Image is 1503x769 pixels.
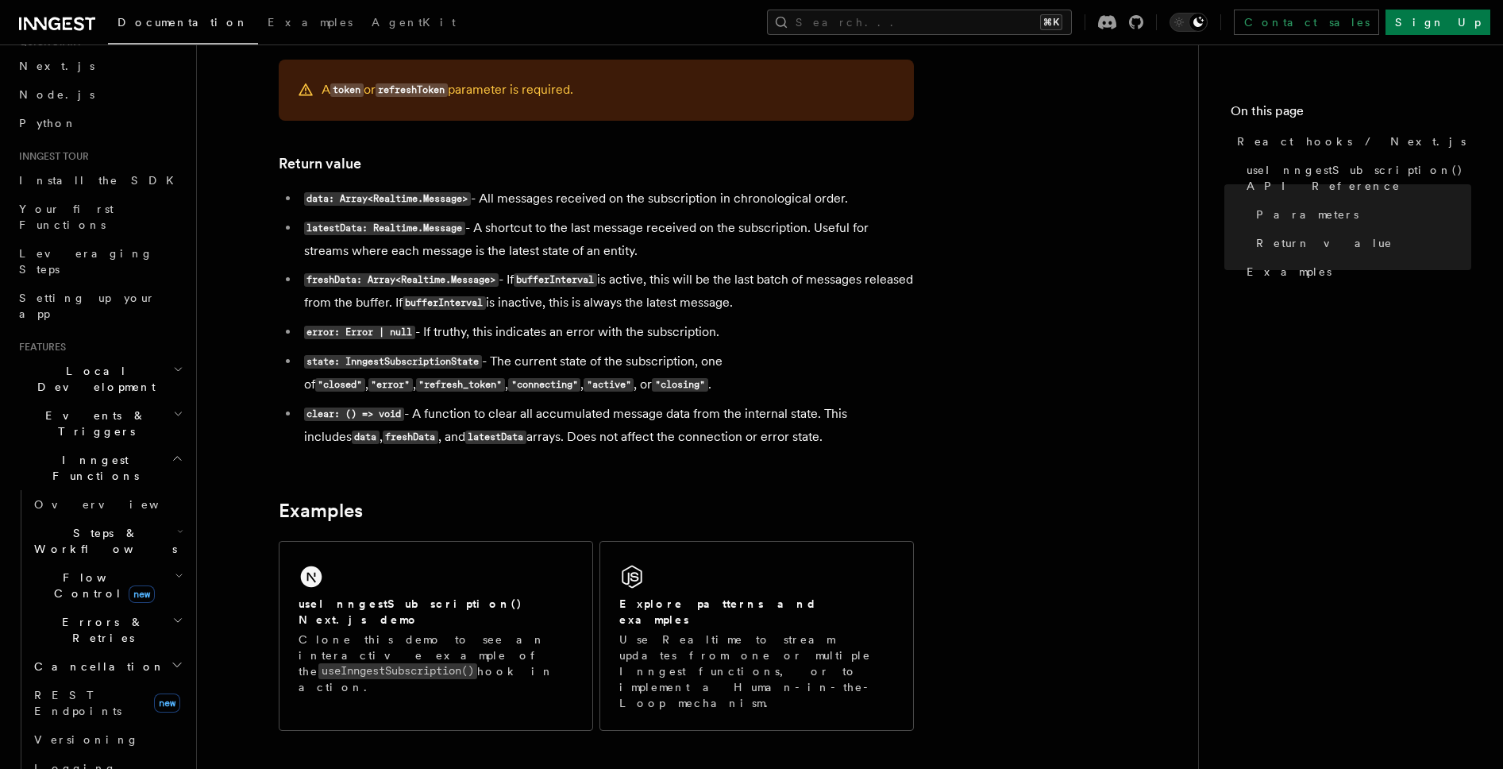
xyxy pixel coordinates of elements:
p: A or parameter is required. [322,79,573,102]
span: Events & Triggers [13,408,173,439]
span: Local Development [13,363,173,395]
code: error: Error | null [304,326,415,339]
a: Sign Up [1385,10,1490,35]
li: - A shortcut to the last message received on the subscription. Useful for streams where each mess... [299,217,914,262]
code: "error" [368,378,413,392]
span: AgentKit [372,16,456,29]
span: Python [19,117,77,129]
code: token [330,83,364,97]
a: Versioning [28,725,187,754]
a: Documentation [108,5,258,44]
span: Flow Control [28,570,175,601]
p: Clone this demo to see an interactive example of the hook in action. [299,632,573,695]
a: useInngestSubscription() API Reference [1240,156,1471,200]
span: Parameters [1256,207,1358,222]
a: Contact sales [1234,10,1379,35]
a: AgentKit [362,5,465,43]
code: state: InngestSubscriptionState [304,355,482,369]
span: Leveraging Steps [19,247,153,276]
a: Explore patterns and examplesUse Realtime to stream updates from one or multiple Inngest function... [599,541,914,731]
span: new [154,694,180,713]
code: useInngestSubscription() [318,663,477,678]
code: "active" [584,378,634,392]
a: Examples [1240,257,1471,286]
a: useInngestSubscription() Next.js demoClone this demo to see an interactive example of theuseInnge... [279,541,593,731]
button: Toggle dark mode [1170,13,1208,32]
span: Inngest tour [13,150,89,163]
li: - If truthy, this indicates an error with the subscription. [299,321,914,344]
h4: On this page [1231,102,1471,127]
span: Inngest Functions [13,452,171,484]
code: bufferInterval [514,273,597,287]
a: REST Endpointsnew [28,681,187,725]
a: Setting up your app [13,284,187,328]
span: Examples [1247,264,1332,280]
code: latestData: Realtime.Message [304,222,465,235]
code: freshData: Array<Realtime.Message> [304,273,499,287]
span: Overview [34,498,198,511]
span: Versioning [34,733,139,746]
code: data [352,431,380,444]
span: Next.js [19,60,94,72]
span: REST Endpoints [34,689,121,717]
span: Cancellation [28,659,165,674]
a: Overview [28,490,187,519]
a: Return value [279,153,361,175]
li: - If is active, this will be the last batch of messages released from the buffer. If is inactive,... [299,269,914,315]
code: "closed" [315,378,365,392]
code: data: Array<Realtime.Message> [304,192,471,206]
span: Return value [1256,235,1393,251]
button: Local Development [13,357,187,401]
a: React hooks / Next.js [1231,127,1471,156]
span: Your first Functions [19,203,114,231]
a: Leveraging Steps [13,239,187,284]
a: Return value [1250,229,1471,257]
code: "closing" [652,378,707,392]
code: freshData [383,431,438,444]
a: Examples [258,5,362,43]
a: Python [13,109,187,137]
li: - The current state of the subscription, one of , , , , , or . [299,350,914,396]
span: Install the SDK [19,174,183,187]
span: Node.js [19,88,94,101]
kbd: ⌘K [1040,14,1062,30]
code: refreshToken [376,83,448,97]
a: Parameters [1250,200,1471,229]
span: React hooks / Next.js [1237,133,1466,149]
li: - All messages received on the subscription in chronological order. [299,187,914,211]
button: Inngest Functions [13,446,187,490]
code: bufferInterval [403,296,486,310]
span: Setting up your app [19,292,156,320]
h2: Explore patterns and examples [619,596,894,628]
code: clear: () => void [304,408,404,421]
a: Examples [279,500,363,522]
li: - A function to clear all accumulated message data from the internal state. This includes , , and... [299,403,914,449]
a: Next.js [13,52,187,80]
code: "refresh_token" [416,378,505,392]
button: Search...⌘K [767,10,1072,35]
span: useInngestSubscription() API Reference [1247,162,1471,194]
button: Flow Controlnew [28,563,187,608]
code: "connecting" [508,378,580,392]
p: Use Realtime to stream updates from one or multiple Inngest functions, or to implement a Human-in... [619,632,894,711]
code: latestData [465,431,526,444]
span: new [129,585,155,603]
button: Errors & Retries [28,608,187,652]
h2: useInngestSubscription() Next.js demo [299,596,573,628]
button: Events & Triggers [13,401,187,446]
span: Steps & Workflows [28,525,177,557]
span: Examples [268,16,353,29]
span: Documentation [118,16,249,29]
span: Errors & Retries [28,614,172,646]
span: Features [13,341,66,354]
button: Steps & Workflows [28,519,187,563]
a: Node.js [13,80,187,109]
a: Install the SDK [13,166,187,195]
a: Your first Functions [13,195,187,239]
button: Cancellation [28,652,187,681]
